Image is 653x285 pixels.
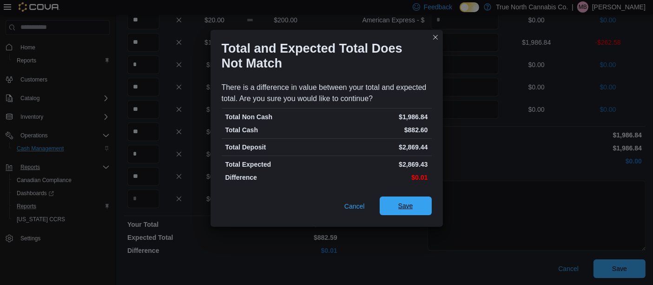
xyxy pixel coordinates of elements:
button: Save [380,197,432,215]
p: Total Non Cash [225,112,325,122]
span: Cancel [344,202,365,211]
p: $1,986.84 [329,112,428,122]
p: $882.60 [329,125,428,135]
h1: Total and Expected Total Does Not Match [222,41,424,71]
button: Closes this modal window [430,32,441,43]
span: Save [398,201,413,210]
p: $0.01 [329,173,428,182]
p: $2,869.43 [329,160,428,169]
p: Difference [225,173,325,182]
p: $2,869.44 [329,142,428,152]
button: Cancel [341,197,369,216]
p: Total Deposit [225,142,325,152]
p: Total Expected [225,160,325,169]
p: Total Cash [225,125,325,135]
div: There is a difference in value between your total and expected total. Are you sure you would like... [222,82,432,104]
